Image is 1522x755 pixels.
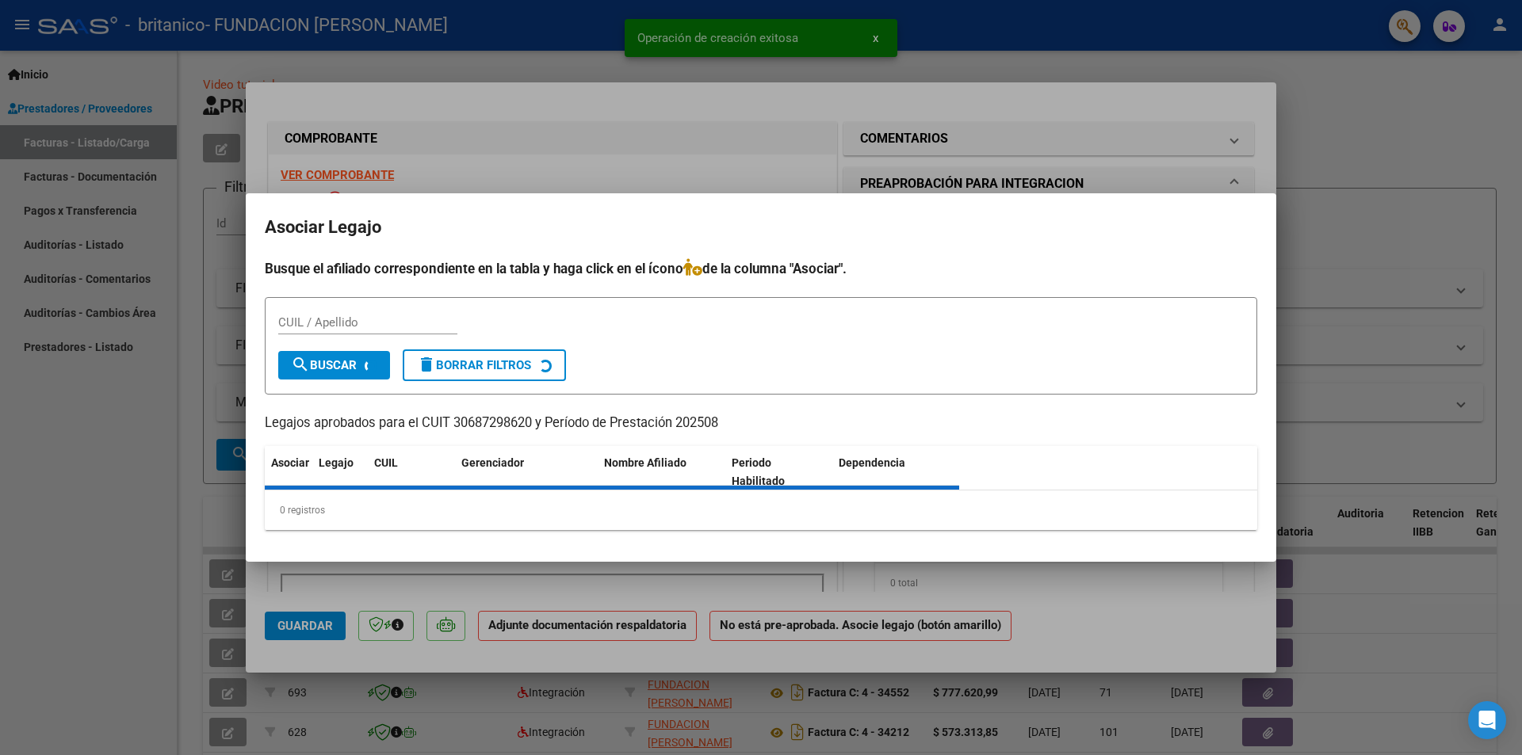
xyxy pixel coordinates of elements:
h4: Busque el afiliado correspondiente en la tabla y haga click en el ícono de la columna "Asociar". [265,258,1257,279]
mat-icon: search [291,355,310,374]
datatable-header-cell: Dependencia [832,446,960,498]
span: Gerenciador [461,456,524,469]
datatable-header-cell: Periodo Habilitado [725,446,832,498]
datatable-header-cell: Asociar [265,446,312,498]
span: Legajo [319,456,354,469]
span: Borrar Filtros [417,358,531,372]
button: Borrar Filtros [403,349,566,381]
div: 0 registros [265,490,1257,530]
span: Buscar [291,358,357,372]
h2: Asociar Legajo [265,212,1257,242]
datatable-header-cell: Nombre Afiliado [598,446,725,498]
span: CUIL [374,456,398,469]
div: Open Intercom Messenger [1468,701,1506,739]
span: Dependencia [839,456,905,469]
span: Nombre Afiliado [604,456,686,469]
datatable-header-cell: CUIL [368,446,455,498]
p: Legajos aprobados para el CUIT 30687298620 y Período de Prestación 202508 [265,414,1257,433]
mat-icon: delete [417,355,436,374]
button: Buscar [278,351,390,379]
span: Asociar [271,456,309,469]
datatable-header-cell: Gerenciador [455,446,598,498]
datatable-header-cell: Legajo [312,446,368,498]
span: Periodo Habilitado [732,456,785,487]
